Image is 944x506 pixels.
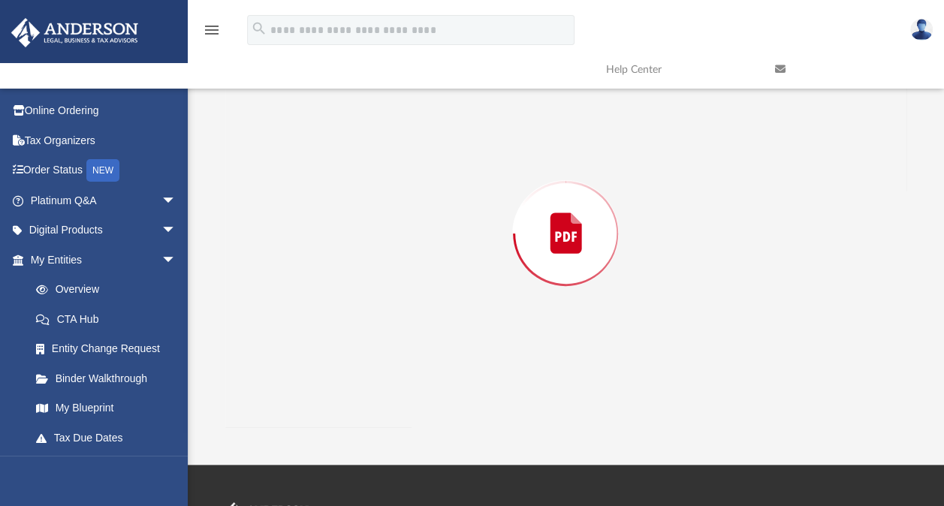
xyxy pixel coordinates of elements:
img: User Pic [910,19,933,41]
a: Online Ordering [11,96,199,126]
a: My Anderson Teamarrow_drop_down [11,453,192,483]
i: menu [203,21,221,39]
a: Platinum Q&Aarrow_drop_down [11,185,199,215]
a: Order StatusNEW [11,155,199,186]
a: My Entitiesarrow_drop_down [11,245,199,275]
span: arrow_drop_down [161,185,192,216]
div: NEW [86,159,119,182]
a: menu [203,29,221,39]
i: search [251,20,267,37]
a: Tax Organizers [11,125,199,155]
a: My Blueprint [21,393,192,423]
span: arrow_drop_down [161,453,192,483]
a: Help Center [595,40,764,99]
a: Overview [21,275,199,305]
a: Entity Change Request [21,334,199,364]
a: Digital Productsarrow_drop_down [11,215,199,245]
a: CTA Hub [21,304,199,334]
a: Binder Walkthrough [21,363,199,393]
a: Tax Due Dates [21,423,199,453]
span: arrow_drop_down [161,215,192,246]
span: arrow_drop_down [161,245,192,276]
img: Anderson Advisors Platinum Portal [7,18,143,47]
